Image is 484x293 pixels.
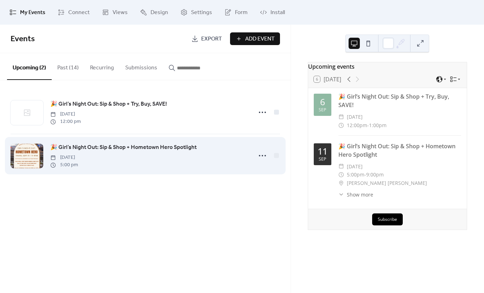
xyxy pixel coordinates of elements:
div: ​ [338,162,344,171]
button: Subscribe [372,213,403,225]
span: - [367,121,369,130]
a: Connect [52,3,95,22]
span: Connect [68,8,90,17]
a: 🎉 Girl’s Night Out: Sip & Shop + Hometown Hero Spotlight [50,143,197,152]
button: ​Show more [338,191,373,198]
span: 🎉 Girl’s Night Out: Sip & Shop + Try, Buy, SAVE! [50,100,167,108]
span: Settings [191,8,212,17]
span: Show more [347,191,373,198]
span: 9:00pm [366,170,384,179]
a: Design [135,3,173,22]
div: Sep [319,157,326,162]
span: 12:00pm [347,121,367,130]
span: Design [151,8,168,17]
a: Export [186,32,227,45]
span: [DATE] [347,113,363,121]
span: [DATE] [50,154,78,161]
span: Export [201,35,222,43]
div: ​ [338,170,344,179]
span: 12:00 pm [50,118,81,125]
span: - [364,170,366,179]
span: Form [235,8,248,17]
button: Recurring [84,53,120,79]
div: 🎉 Girl’s Night Out: Sip & Shop + Hometown Hero Spotlight [338,142,461,159]
a: Install [255,3,290,22]
span: Install [270,8,285,17]
div: 6 [320,98,325,106]
span: 5:00pm [347,170,364,179]
a: 🎉 Girl’s Night Out: Sip & Shop + Try, Buy, SAVE! [50,100,167,109]
div: Sep [319,108,326,112]
span: 5:00 pm [50,161,78,169]
div: ​ [338,113,344,121]
span: Views [113,8,128,17]
span: [DATE] [347,162,363,171]
div: 🎉 Girl’s Night Out: Sip & Shop + Try, Buy, SAVE! [338,92,461,109]
span: 1:00pm [369,121,387,130]
a: Form [219,3,253,22]
a: Views [97,3,133,22]
span: [PERSON_NAME] [PERSON_NAME] [347,179,427,187]
span: Add Event [245,35,275,43]
button: Add Event [230,32,280,45]
div: 11 [318,147,327,156]
button: Upcoming (2) [7,53,52,80]
button: Past (14) [52,53,84,79]
button: Submissions [120,53,163,79]
div: Upcoming events [308,62,467,71]
div: ​ [338,121,344,130]
span: [DATE] [50,111,81,118]
div: ​ [338,191,344,198]
a: My Events [4,3,51,22]
a: Settings [175,3,217,22]
span: My Events [20,8,45,17]
span: Events [11,31,35,47]
div: ​ [338,179,344,187]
